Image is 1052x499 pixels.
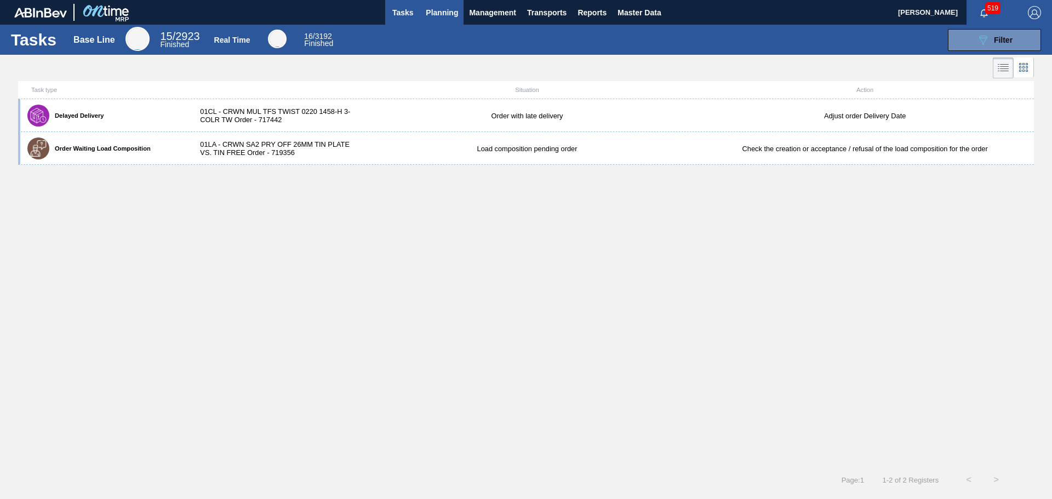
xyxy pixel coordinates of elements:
div: 01LA - CRWN SA2 PRY OFF 26MM TIN PLATE VS. TIN FREE Order - 719356 [189,140,358,157]
div: Real Time [304,33,333,47]
span: 15 [160,30,172,42]
div: Task type [20,87,189,93]
img: TNhmsLtSVTkK8tSr43FrP2fwEKptu5GPRR3wAAAABJRU5ErkJggg== [14,8,67,18]
div: Base Line [73,35,115,45]
div: Real Time [214,36,250,44]
div: Base Line [160,32,199,48]
span: Finished [160,40,189,49]
span: 519 [985,2,1000,14]
div: Card Vision [1014,58,1034,78]
span: Filter [994,36,1013,44]
span: Page : 1 [842,476,864,484]
span: / 3192 [304,32,332,41]
div: Action [696,87,1034,93]
span: / 2923 [160,30,199,42]
span: 1 - 2 of 2 Registers [881,476,939,484]
div: Load composition pending order [358,145,696,153]
div: Situation [358,87,696,93]
span: Planning [426,6,458,19]
button: < [955,466,982,494]
div: Order with late delivery [358,112,696,120]
label: Delayed Delivery [49,112,104,119]
img: Logout [1028,6,1041,19]
div: Check the creation or acceptance / refusal of the load composition for the order [696,145,1034,153]
span: Master Data [618,6,661,19]
span: Management [469,6,516,19]
button: Filter [948,29,1041,51]
span: Tasks [391,6,415,19]
span: Transports [527,6,567,19]
button: Notifications [967,5,1002,20]
div: Base Line [125,27,150,51]
div: Real Time [268,30,287,48]
div: List Vision [993,58,1014,78]
button: > [982,466,1010,494]
label: Order Waiting Load Composition [49,145,151,152]
div: 01CL - CRWN MUL TFS TWIST 0220 1458-H 3-COLR TW Order - 717442 [189,107,358,124]
span: Finished [304,39,333,48]
h1: Tasks [11,33,59,46]
span: 16 [304,32,313,41]
span: Reports [578,6,607,19]
div: Adjust order Delivery Date [696,112,1034,120]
